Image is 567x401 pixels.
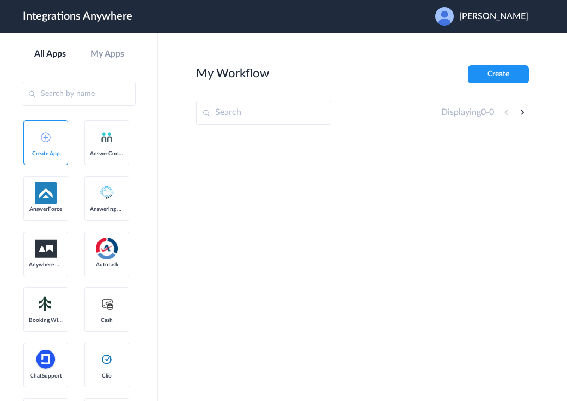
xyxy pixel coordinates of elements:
img: user.png [435,7,454,26]
span: Clio [90,373,124,379]
img: Setmore_Logo.svg [35,294,57,314]
span: Create App [29,150,63,157]
img: answerconnect-logo.svg [100,131,113,144]
img: Answering_service.png [96,182,118,204]
input: Search [196,101,331,125]
h1: Integrations Anywhere [23,10,132,23]
img: cash-logo.svg [100,297,114,311]
button: Create [468,65,529,83]
span: [PERSON_NAME] [459,11,528,22]
img: chatsupport-icon.svg [35,349,57,370]
img: af-app-logo.svg [35,182,57,204]
h2: My Workflow [196,66,269,81]
span: 0 [481,108,486,117]
a: All Apps [22,49,79,59]
img: aww.png [35,240,57,258]
span: Answering Service [90,206,124,212]
span: Anywhere Works [29,262,63,268]
img: clio-logo.svg [100,353,113,366]
span: ChatSupport [29,373,63,379]
a: My Apps [79,49,136,59]
input: Search by name [22,82,136,106]
span: 0 [489,108,494,117]
span: Booking Widget [29,317,63,324]
span: Autotask [90,262,124,268]
h4: Displaying - [441,107,494,118]
span: Cash [90,317,124,324]
span: AnswerConnect [90,150,124,157]
img: autotask.png [96,238,118,259]
img: add-icon.svg [41,132,51,142]
span: AnswerForce [29,206,63,212]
